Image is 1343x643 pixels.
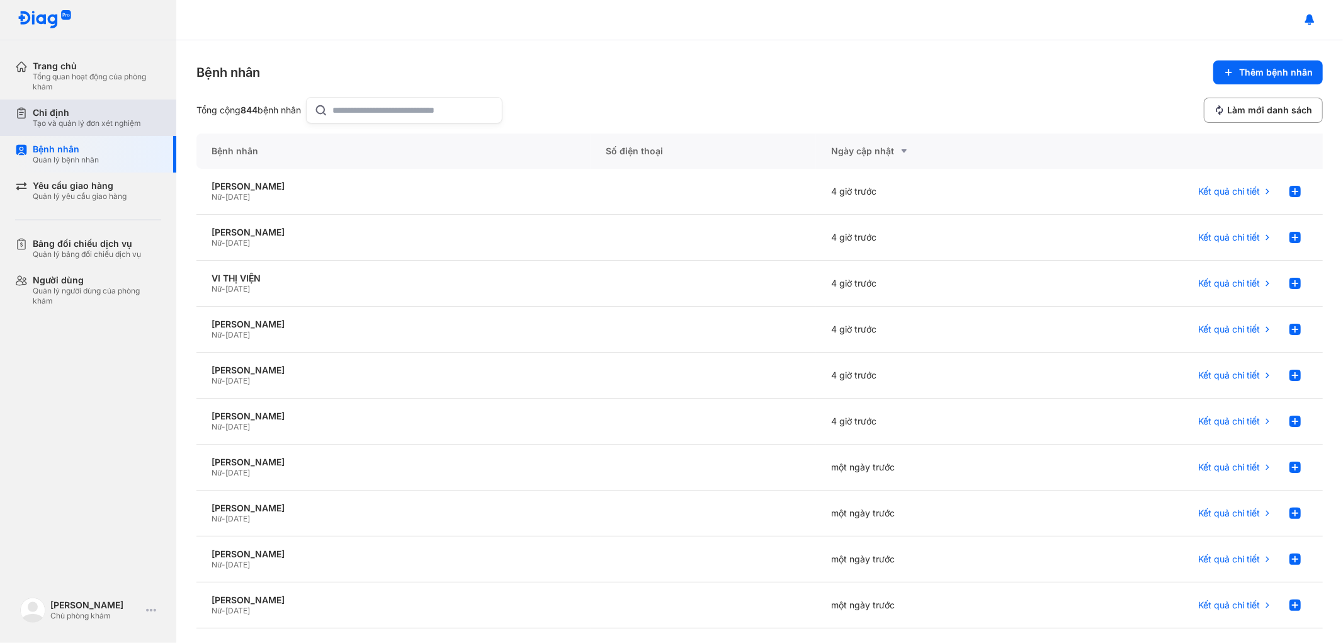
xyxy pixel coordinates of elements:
div: Tổng cộng bệnh nhân [196,105,301,116]
div: 4 giờ trước [816,261,1041,307]
div: một ngày trước [816,491,1041,537]
div: Trang chủ [33,60,161,72]
div: Bệnh nhân [196,134,591,169]
span: Kết quả chi tiết [1198,278,1260,289]
span: Làm mới danh sách [1227,105,1312,116]
span: [DATE] [225,376,250,385]
span: [DATE] [225,284,250,293]
span: - [222,192,225,202]
span: - [222,560,225,569]
span: Nữ [212,560,222,569]
div: Quản lý bệnh nhân [33,155,99,165]
div: Quản lý bảng đối chiếu dịch vụ [33,249,141,259]
span: Nữ [212,284,222,293]
div: 4 giờ trước [816,169,1041,215]
span: - [222,376,225,385]
div: Chỉ định [33,107,141,118]
span: [DATE] [225,468,250,477]
div: Chủ phòng khám [50,611,141,621]
span: - [222,284,225,293]
img: logo [18,10,72,30]
div: một ngày trước [816,583,1041,629]
img: logo [20,598,45,623]
span: [DATE] [225,192,250,202]
span: - [222,422,225,431]
span: [DATE] [225,514,250,523]
span: Nữ [212,330,222,339]
span: Thêm bệnh nhân [1239,67,1313,78]
div: [PERSON_NAME] [212,181,575,192]
div: 4 giờ trước [816,399,1041,445]
div: [PERSON_NAME] [212,549,575,560]
span: Kết quả chi tiết [1198,600,1260,611]
div: một ngày trước [816,445,1041,491]
span: Kết quả chi tiết [1198,554,1260,565]
div: Ngày cập nhật [831,144,1026,159]
div: 4 giờ trước [816,307,1041,353]
div: 4 giờ trước [816,215,1041,261]
div: 4 giờ trước [816,353,1041,399]
span: [DATE] [225,560,250,569]
div: [PERSON_NAME] [50,600,141,611]
div: [PERSON_NAME] [212,227,575,238]
span: Kết quả chi tiết [1198,370,1260,381]
span: Kết quả chi tiết [1198,324,1260,335]
span: Kết quả chi tiết [1198,508,1260,519]
span: [DATE] [225,606,250,615]
div: Yêu cầu giao hàng [33,180,127,191]
button: Thêm bệnh nhân [1213,60,1323,84]
span: Nữ [212,606,222,615]
span: - [222,468,225,477]
div: Tạo và quản lý đơn xét nghiệm [33,118,141,128]
span: Kết quả chi tiết [1198,232,1260,243]
div: [PERSON_NAME] [212,457,575,468]
div: [PERSON_NAME] [212,595,575,606]
span: Nữ [212,192,222,202]
div: [PERSON_NAME] [212,411,575,422]
span: Kết quả chi tiết [1198,186,1260,197]
div: [PERSON_NAME] [212,503,575,514]
span: - [222,606,225,615]
div: VI THỊ VIỆN [212,273,575,284]
span: Nữ [212,376,222,385]
div: [PERSON_NAME] [212,365,575,376]
span: Nữ [212,514,222,523]
span: [DATE] [225,422,250,431]
span: - [222,330,225,339]
span: Nữ [212,422,222,431]
span: - [222,238,225,248]
span: Nữ [212,238,222,248]
div: Người dùng [33,275,161,286]
span: [DATE] [225,330,250,339]
span: Nữ [212,468,222,477]
span: [DATE] [225,238,250,248]
div: Quản lý người dùng của phòng khám [33,286,161,306]
div: một ngày trước [816,537,1041,583]
div: Số điện thoại [591,134,816,169]
div: Bảng đối chiếu dịch vụ [33,238,141,249]
span: - [222,514,225,523]
div: [PERSON_NAME] [212,319,575,330]
div: Tổng quan hoạt động của phòng khám [33,72,161,92]
div: Bệnh nhân [33,144,99,155]
button: Làm mới danh sách [1204,98,1323,123]
span: 844 [241,105,258,115]
div: Quản lý yêu cầu giao hàng [33,191,127,202]
span: Kết quả chi tiết [1198,462,1260,473]
div: Bệnh nhân [196,64,260,81]
span: Kết quả chi tiết [1198,416,1260,427]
